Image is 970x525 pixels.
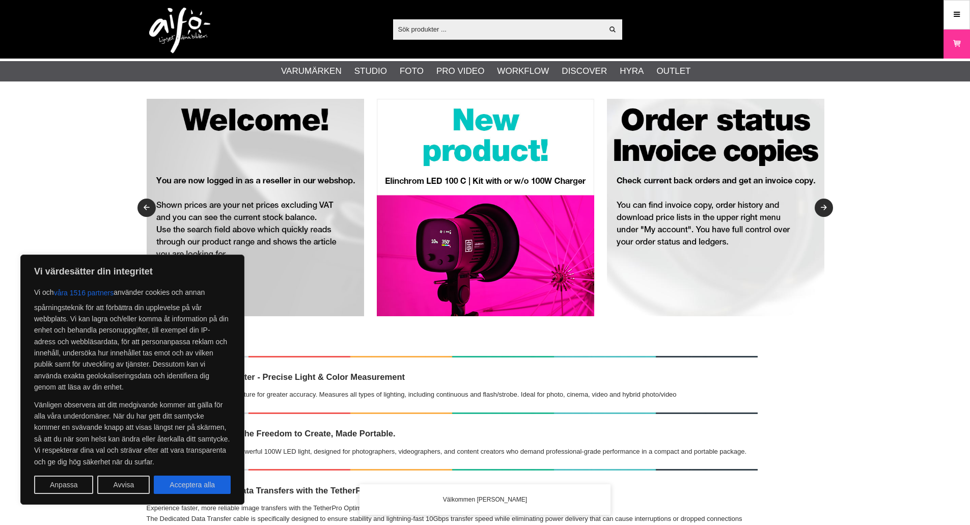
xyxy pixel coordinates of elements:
a: Foto [400,65,424,78]
div: Vi värdesätter din integritet [20,255,244,505]
p: The Elinchrom LED 100 C is a powerful 100W LED light, designed for photographers, videographers, ... [147,447,758,457]
button: Anpassa [34,476,93,494]
img: Annons:RET008 banner-resel-new-LED100C.jpg [377,99,594,316]
a: Studio [354,65,387,78]
strong: Datacolor LightColor Meter - Precise Light & Color Measurement [147,372,405,382]
button: Avvisa [97,476,150,494]
img: NEWS! [147,412,758,414]
a: Varumärken [281,65,342,78]
a: Outlet [656,65,690,78]
p: Meters both light & color temperature for greater accuracy. Measures all types of lighting, inclu... [147,390,758,400]
img: logo.png [149,8,210,53]
p: Vi värdesätter din integritet [34,265,231,278]
button: Acceptera alla [154,476,231,494]
p: Vänligen observera att ditt medgivande kommer att gälla för alla våra underdomäner. När du har ge... [34,399,231,467]
button: Next [815,199,833,217]
img: NEWS! [147,356,758,357]
span: Välkommen [PERSON_NAME] [443,495,527,504]
button: våra 1516 partners [54,284,114,302]
a: Workflow [497,65,549,78]
p: Vi och använder cookies och annan spårningsteknik för att förbättra din upplevelse på vår webbpla... [34,284,231,393]
a: Pro Video [436,65,484,78]
button: Previous [137,199,156,217]
img: Annons:RET003 banner-resel-account-bgr.jpg [607,99,824,316]
a: Hyra [620,65,644,78]
h2: NEWS 2025 [147,329,758,344]
input: Sök produkter ... [393,21,603,37]
img: Annons:RET001 banner-resel-welcome-bgr.jpg [147,99,364,316]
img: NEWS! [147,469,758,471]
strong: Elinchrom LED 100 C - The Freedom to Create, Made Portable. [147,429,396,438]
strong: Experience Ultra-Fast Data Transfers with the TetherPro Optima 10G USB Cable Line [147,486,485,495]
a: Discover [562,65,607,78]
